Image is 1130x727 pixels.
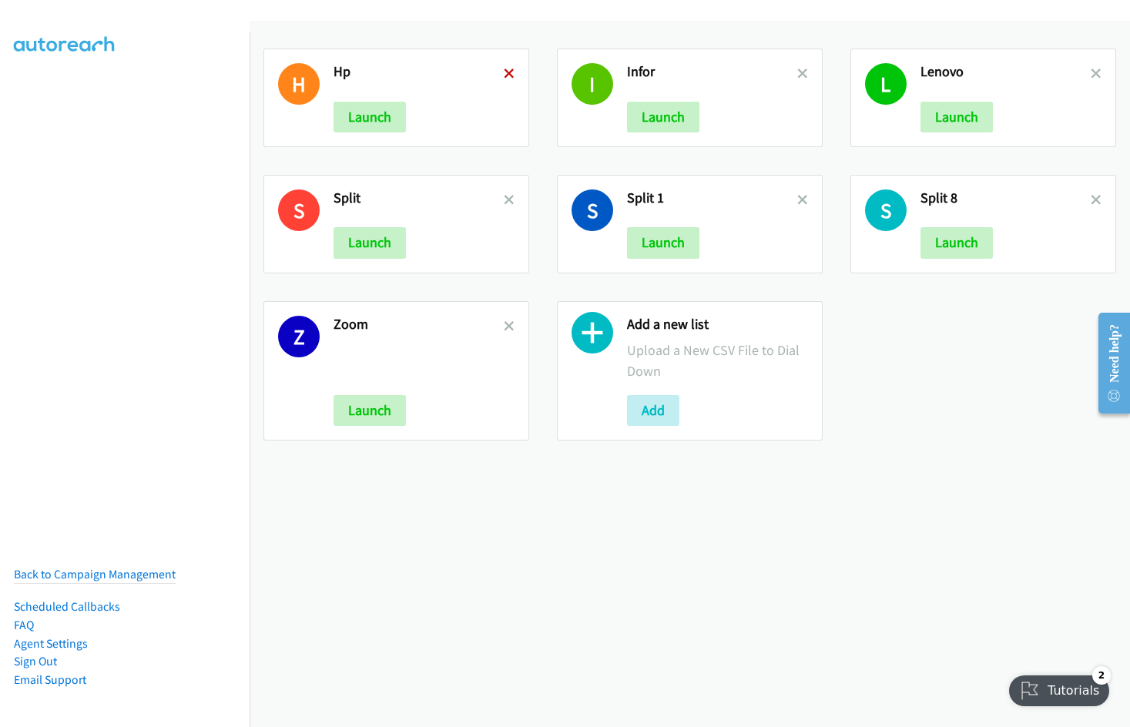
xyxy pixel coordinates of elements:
button: Launch [920,102,993,132]
button: Launch [334,102,406,132]
h1: I [572,63,613,105]
a: Back to Campaign Management [14,567,176,581]
h1: L [865,63,907,105]
a: Agent Settings [14,636,88,651]
h2: Zoom [334,316,504,333]
h2: Infor [627,63,797,81]
button: Launch [334,395,406,426]
h1: S [865,189,907,231]
h2: Split [334,189,504,207]
button: Launch [334,227,406,258]
button: Add [627,395,679,426]
h1: Z [278,316,320,357]
iframe: Resource Center [1085,302,1130,424]
p: Upload a New CSV File to Dial Down [627,340,808,381]
a: Sign Out [14,654,57,668]
h1: S [572,189,613,231]
h2: Split 8 [920,189,1091,207]
h2: Split 1 [627,189,797,207]
iframe: Checklist [1000,660,1118,715]
button: Launch [627,227,699,258]
button: Launch [627,102,699,132]
h2: Hp [334,63,504,81]
h2: Lenovo [920,63,1091,81]
h1: H [278,63,320,105]
a: Email Support [14,672,86,687]
a: FAQ [14,618,34,632]
a: Scheduled Callbacks [14,599,120,614]
h2: Add a new list [627,316,808,333]
h1: S [278,189,320,231]
button: Launch [920,227,993,258]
